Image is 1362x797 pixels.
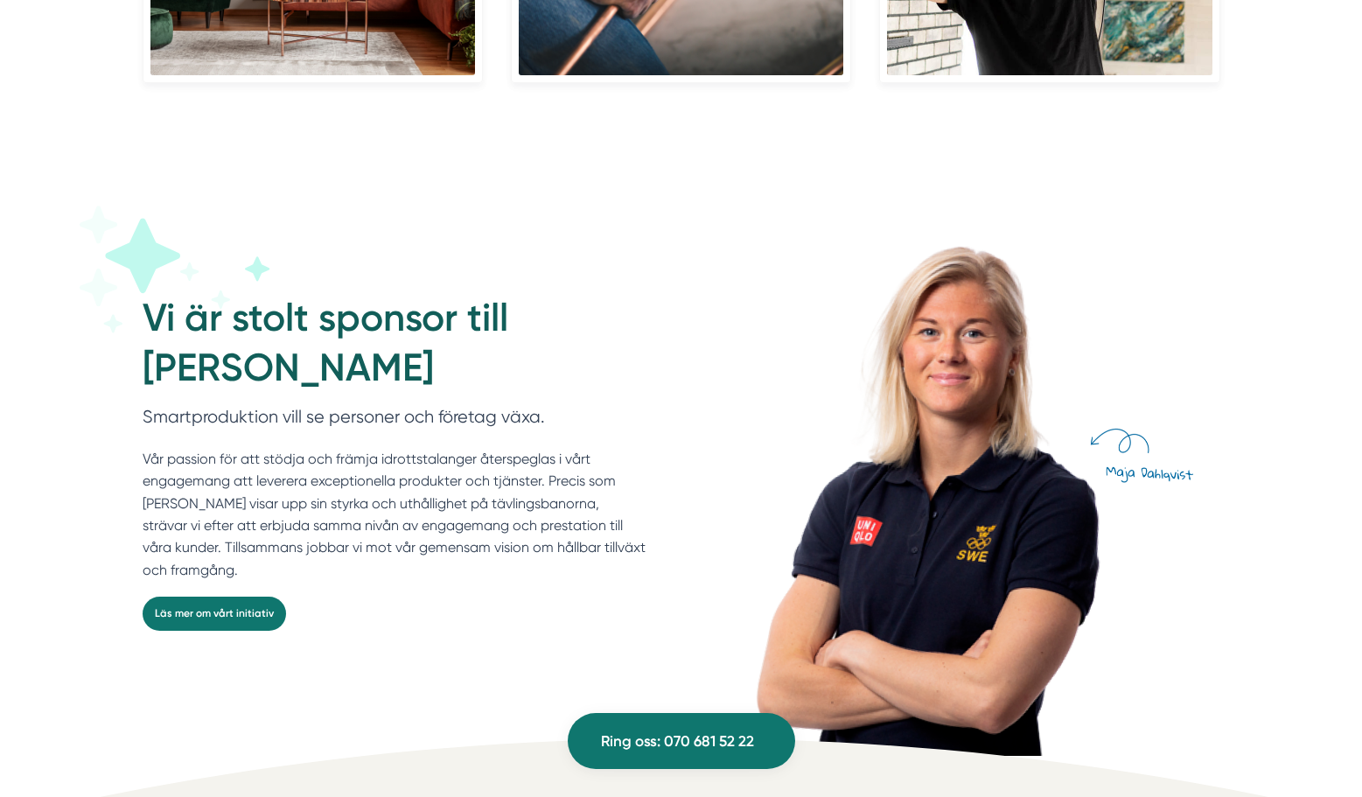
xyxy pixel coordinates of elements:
[601,730,754,753] span: Ring oss: 070 681 52 22
[568,713,795,769] a: Ring oss: 070 681 52 22
[143,403,646,439] p: Smartproduktion vill se personer och företag växa.
[695,223,1220,756] img: Maja Dahlqvist
[143,448,646,581] p: Vår passion för att stödja och främja idrottstalanger återspeglas i vårt engagemang att leverera ...
[143,293,646,403] h2: Vi är stolt sponsor till [PERSON_NAME]
[143,597,286,631] a: Läs mer om vårt initiativ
